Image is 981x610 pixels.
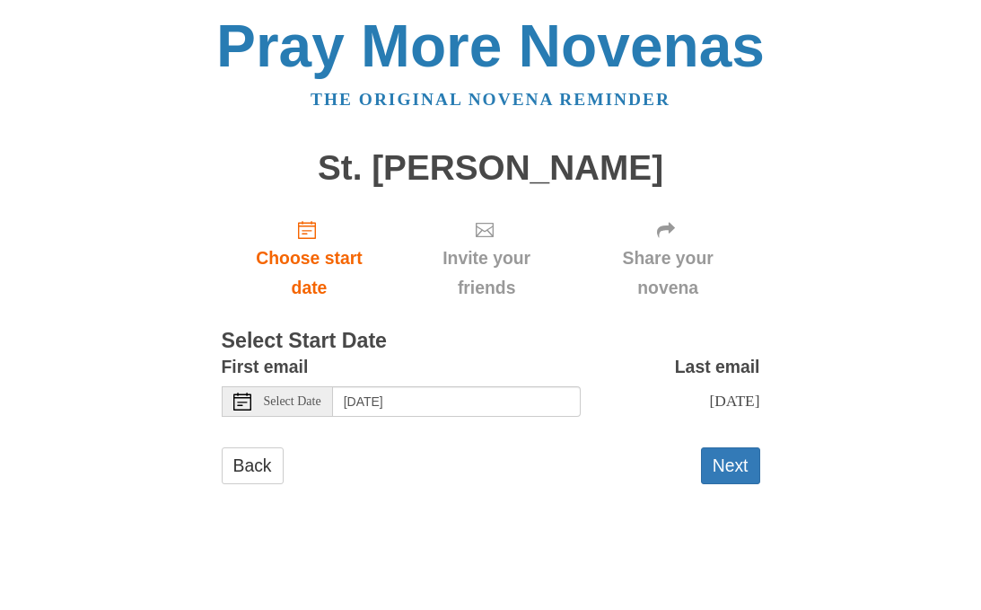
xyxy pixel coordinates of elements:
span: Invite your friends [415,243,557,303]
a: Choose start date [222,205,398,312]
label: First email [222,352,309,382]
h3: Select Start Date [222,330,760,353]
a: Back [222,447,284,484]
span: Choose start date [240,243,380,303]
div: Click "Next" to confirm your start date first. [397,205,575,312]
a: Pray More Novenas [216,13,765,79]
div: Click "Next" to confirm your start date first. [576,205,760,312]
span: [DATE] [709,392,759,410]
button: Next [701,447,760,484]
span: Select Date [264,395,321,408]
h1: St. [PERSON_NAME] [222,149,760,188]
label: Last email [675,352,760,382]
span: Share your novena [594,243,742,303]
a: The original novena reminder [311,90,670,109]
